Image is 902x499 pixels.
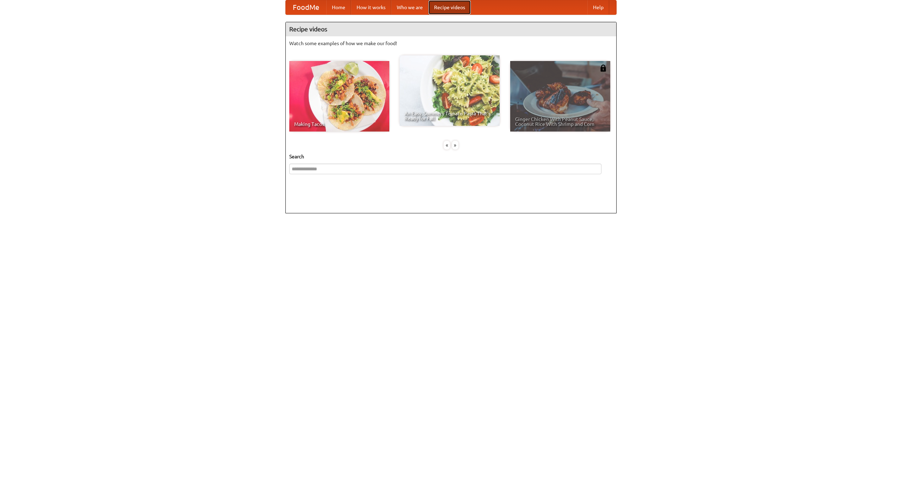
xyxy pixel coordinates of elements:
p: Watch some examples of how we make our food! [289,40,613,47]
a: Home [326,0,351,14]
h4: Recipe videos [286,22,616,36]
div: » [452,141,458,150]
span: An Easy, Summery Tomato Pasta That's Ready for Fall [404,111,495,121]
div: « [444,141,450,150]
a: Recipe videos [428,0,471,14]
img: 483408.png [600,65,607,72]
a: FoodMe [286,0,326,14]
h5: Search [289,153,613,160]
span: Making Tacos [294,122,384,127]
a: An Easy, Summery Tomato Pasta That's Ready for Fall [400,55,500,126]
a: How it works [351,0,391,14]
a: Help [587,0,609,14]
a: Who we are [391,0,428,14]
a: Making Tacos [289,61,389,132]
